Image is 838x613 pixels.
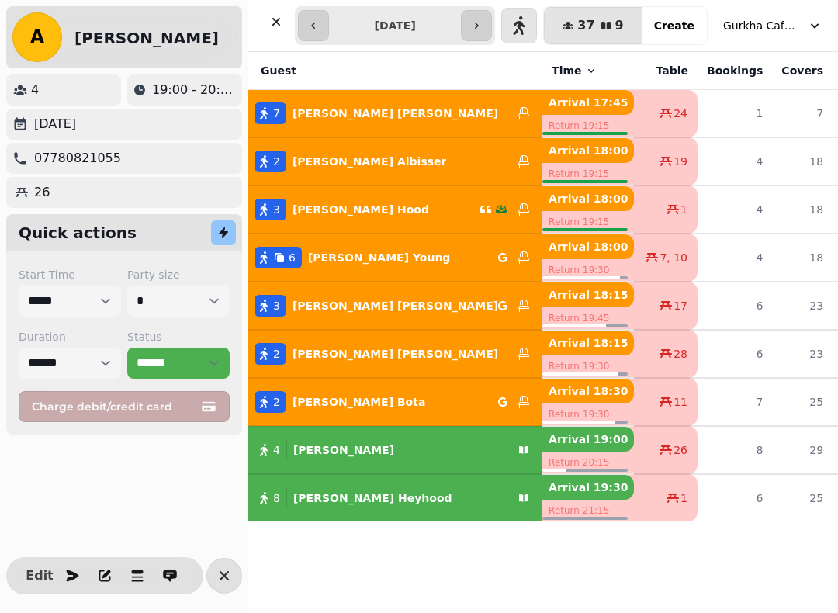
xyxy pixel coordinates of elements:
span: Time [552,63,581,78]
p: Arrival 18:00 [542,186,634,211]
p: Arrival 17:45 [542,90,634,115]
span: 9 [615,19,624,32]
button: 3[PERSON_NAME] Hood [248,191,542,228]
label: Party size [127,267,230,282]
p: Return 19:30 [542,403,634,425]
button: 2[PERSON_NAME] Bota [248,383,542,421]
td: 25 [772,474,833,521]
span: 7 [273,106,280,121]
p: Return 19:15 [542,115,634,137]
p: [PERSON_NAME] Albisser [293,154,447,169]
p: [PERSON_NAME] Heyhood [293,490,452,506]
td: 4 [698,185,772,234]
p: [DATE] [34,115,76,133]
span: 3 [273,202,280,217]
td: 18 [772,185,833,234]
p: Arrival 18:00 [542,234,634,259]
p: Arrival 18:30 [542,379,634,403]
button: Create [642,7,707,44]
span: 1 [680,490,687,506]
button: 6[PERSON_NAME] Young [248,239,542,276]
button: 2[PERSON_NAME] [PERSON_NAME] [248,335,542,372]
p: 19:00 - 20:15 [152,81,236,99]
span: 6 [289,250,296,265]
h2: Quick actions [19,222,137,244]
button: Charge debit/credit card [19,391,230,422]
td: 23 [772,330,833,378]
p: Arrival 18:00 [542,138,634,163]
span: Charge debit/credit card [32,401,198,412]
span: 26 [674,442,687,458]
p: Arrival 18:15 [542,282,634,307]
button: 379 [544,7,642,44]
p: [PERSON_NAME] Young [308,250,450,265]
span: 2 [273,394,280,410]
p: Arrival 19:30 [542,475,634,500]
p: [PERSON_NAME] [PERSON_NAME] [293,346,498,362]
p: Return 19:30 [542,259,634,281]
span: Create [654,20,694,31]
p: [PERSON_NAME] [PERSON_NAME] [293,298,498,313]
p: Arrival 18:15 [542,331,634,355]
td: 8 [698,426,772,474]
button: Gurkha Cafe & Restauarant [714,12,832,40]
p: Return 19:15 [542,163,634,185]
p: [PERSON_NAME] [PERSON_NAME] [293,106,498,121]
p: Return 19:15 [542,211,634,233]
span: 24 [674,106,687,121]
td: 23 [772,282,833,330]
span: 4 [273,442,280,458]
label: Status [127,329,230,345]
button: 7[PERSON_NAME] [PERSON_NAME] [248,95,542,132]
h2: [PERSON_NAME] [74,27,219,49]
td: 1 [698,90,772,138]
p: [PERSON_NAME] Bota [293,394,425,410]
span: 28 [674,346,687,362]
p: Return 19:45 [542,307,634,329]
p: Return 21:15 [542,500,634,521]
p: Arrival 19:00 [542,427,634,452]
p: [PERSON_NAME] [293,442,394,458]
label: Start Time [19,267,121,282]
td: 6 [698,474,772,521]
span: 2 [273,154,280,169]
td: 6 [698,282,772,330]
span: 11 [674,394,687,410]
span: 8 [273,490,280,506]
td: 6 [698,330,772,378]
label: Duration [19,329,121,345]
th: Bookings [698,52,772,90]
th: Table [634,52,698,90]
p: 4 [31,81,39,99]
p: [PERSON_NAME] Hood [293,202,429,217]
span: 37 [577,19,594,32]
button: 8[PERSON_NAME] Heyhood [248,480,542,517]
p: Return 20:15 [542,452,634,473]
td: 4 [698,137,772,185]
span: A [30,28,45,47]
td: 18 [772,137,833,185]
span: 19 [674,154,687,169]
span: Gurkha Cafe & Restauarant [723,18,801,33]
button: Time [552,63,597,78]
span: 7, 10 [660,250,687,265]
td: 4 [698,234,772,282]
p: 26 [34,183,50,202]
td: 7 [698,378,772,426]
span: 17 [674,298,687,313]
th: Guest [248,52,542,90]
td: 29 [772,426,833,474]
button: 3[PERSON_NAME] [PERSON_NAME] [248,287,542,324]
span: 1 [680,202,687,217]
td: 7 [772,90,833,138]
th: Covers [772,52,833,90]
td: 25 [772,378,833,426]
p: Return 19:30 [542,355,634,377]
button: Edit [24,560,55,591]
span: Edit [30,570,49,582]
span: 3 [273,298,280,313]
button: 4[PERSON_NAME] [248,431,542,469]
span: 2 [273,346,280,362]
p: 07780821055 [34,149,121,168]
td: 18 [772,234,833,282]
